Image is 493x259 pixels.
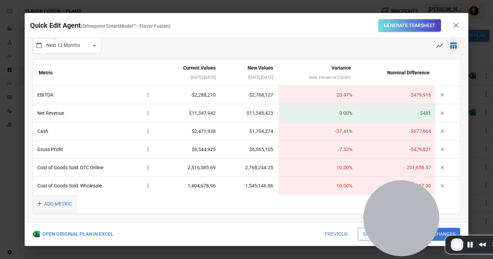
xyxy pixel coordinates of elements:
td: $6,065,105 [221,140,279,159]
th: New Values [221,60,279,86]
td: -$677,664 [356,122,435,140]
td: 2,516,585.69 [157,159,221,177]
span: Quick Edit Agent [30,21,81,29]
img: Excel [33,231,40,237]
span: ( Drivepoint SmartModel™- Flavor Fusion ) [81,23,170,29]
td: -$479,916 [356,86,435,104]
span: + [37,197,41,211]
td: -7.33 % [279,140,356,159]
td: 1,545,146.86 [221,177,279,195]
td: 10.00 % [279,159,356,177]
th: Nominal Difference [356,60,435,86]
td: 20.97 % [279,86,356,104]
div: Gross Profit [37,145,153,154]
th: Metric [33,60,157,86]
th: Current Values [157,60,221,86]
button: Generate Tearsheet [378,19,441,32]
div: [DATE] - [DATE] [162,73,215,82]
td: 10.00 % [279,177,356,195]
div: Net Revenue [37,108,153,118]
div: Cost of Goods Sold: Wholesale [37,181,153,190]
td: -27.41 % [279,122,356,140]
button: ADD METRIC [33,195,77,213]
td: 251,658.57 [356,159,435,177]
div: OPEN ORIGINAL PLAN IN EXCEL [33,231,114,237]
td: -$479,821 [356,140,435,159]
td: 140,467.90 [356,177,435,195]
td: 2,768,244.25 [221,159,279,177]
td: 0.00 % [279,104,356,122]
button: Save as new plan [358,228,411,241]
div: [DATE] - [DATE] [227,73,273,82]
td: -$2,288,210 [157,86,221,104]
td: $481 [356,104,435,122]
th: Variance [279,60,356,86]
div: Cash [37,126,153,136]
td: $11,348,423 [221,104,279,122]
td: $6,544,925 [157,140,221,159]
td: 1,404,678.96 [157,177,221,195]
button: Previous [320,228,352,241]
div: New Values vs Current [284,73,351,82]
td: $11,347,942 [157,104,221,122]
p: Next 12 Months [46,42,80,49]
div: Cost of Goods Sold: DTC Online [37,163,153,172]
td: -$2,768,127 [221,86,279,104]
div: EBITDA [37,90,153,100]
td: $2,471,938 [157,122,221,140]
td: $1,794,274 [221,122,279,140]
